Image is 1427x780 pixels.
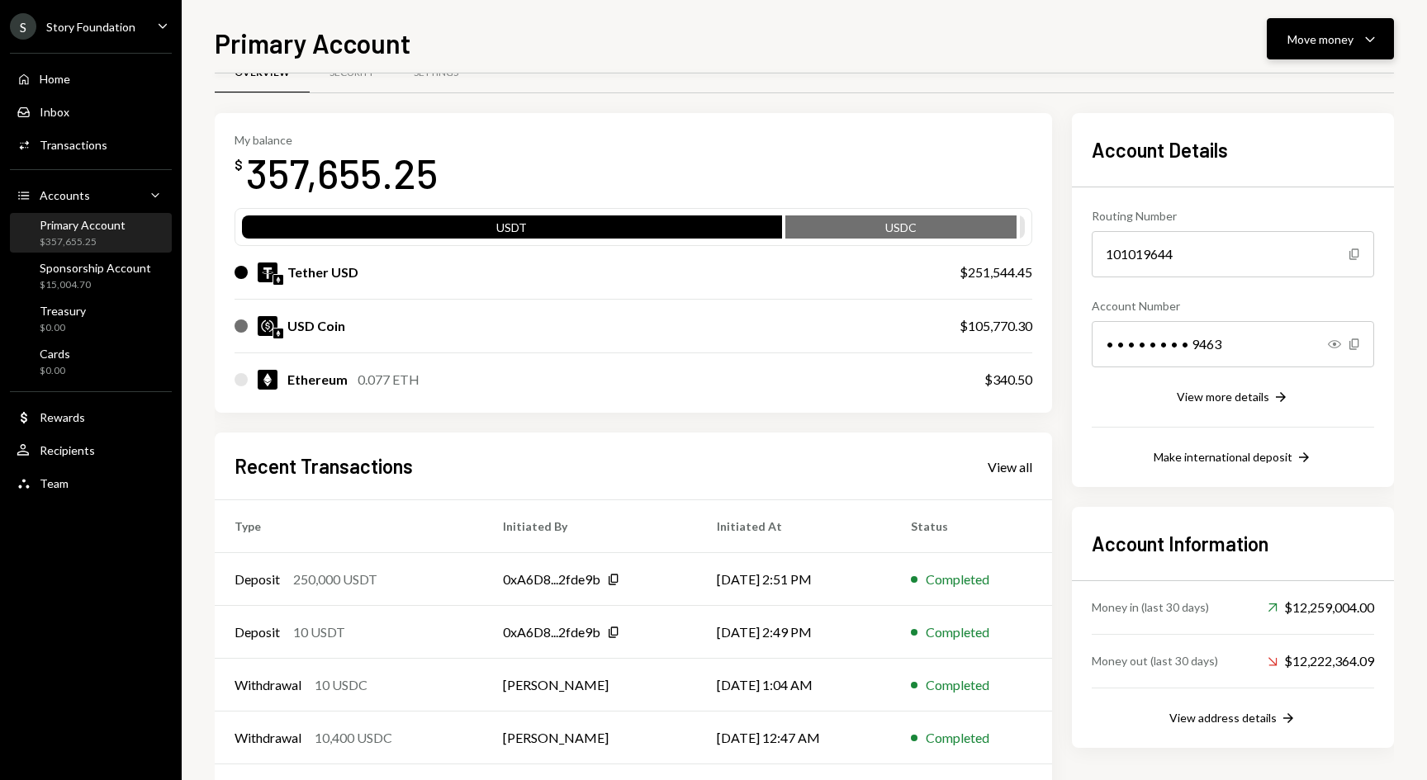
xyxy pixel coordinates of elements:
[10,130,172,159] a: Transactions
[235,728,301,748] div: Withdrawal
[984,370,1032,390] div: $340.50
[215,26,410,59] h1: Primary Account
[891,500,1052,553] th: Status
[1169,711,1277,725] div: View address details
[1177,389,1289,407] button: View more details
[960,316,1032,336] div: $105,770.30
[293,622,345,642] div: 10 USDT
[258,262,277,282] img: USDT
[10,342,172,381] a: Cards$0.00
[10,256,172,295] a: Sponsorship Account$15,004.70
[287,316,345,336] div: USD Coin
[988,457,1032,475] a: View all
[40,261,151,275] div: Sponsorship Account
[1092,297,1374,314] div: Account Number
[503,622,600,642] div: 0xA6D8...2fde9b
[40,347,70,361] div: Cards
[10,299,172,338] a: Treasury$0.00
[1092,598,1209,616] div: Money in (last 30 days)
[40,476,69,490] div: Team
[1287,31,1354,48] div: Move money
[1092,530,1374,557] h2: Account Information
[46,20,135,34] div: Story Foundation
[40,364,70,378] div: $0.00
[697,711,891,764] td: [DATE] 12:47 AM
[1092,652,1218,669] div: Money out (last 30 days)
[40,105,69,119] div: Inbox
[40,304,86,318] div: Treasury
[697,606,891,659] td: [DATE] 2:49 PM
[40,410,85,424] div: Rewards
[1092,231,1374,277] div: 101019644
[926,622,989,642] div: Completed
[40,443,95,457] div: Recipients
[697,659,891,711] td: [DATE] 1:04 AM
[1154,449,1312,467] button: Make international deposit
[40,72,70,86] div: Home
[287,262,358,282] div: Tether USD
[293,570,377,589] div: 250,000 USDT
[235,622,280,642] div: Deposit
[235,452,413,480] h2: Recent Transactions
[1092,321,1374,367] div: • • • • • • • • 9463
[358,370,420,390] div: 0.077 ETH
[483,500,697,553] th: Initiated By
[40,235,126,249] div: $357,655.25
[273,329,283,338] img: ethereum-mainnet
[1177,390,1269,404] div: View more details
[215,500,483,553] th: Type
[960,262,1032,282] div: $251,544.45
[258,370,277,390] img: ETH
[1154,450,1292,464] div: Make international deposit
[235,675,301,695] div: Withdrawal
[242,219,782,242] div: USDT
[258,316,277,336] img: USDC
[315,728,392,748] div: 10,400 USDC
[483,711,697,764] td: [PERSON_NAME]
[1092,207,1374,225] div: Routing Number
[315,675,367,695] div: 10 USDC
[40,218,126,232] div: Primary Account
[10,468,172,498] a: Team
[235,570,280,589] div: Deposit
[1268,598,1374,617] div: $12,259,004.00
[40,321,86,335] div: $0.00
[10,13,36,40] div: S
[246,147,438,199] div: 357,655.25
[40,188,90,202] div: Accounts
[273,275,283,285] img: ethereum-mainnet
[503,570,600,589] div: 0xA6D8...2fde9b
[10,97,172,126] a: Inbox
[988,459,1032,475] div: View all
[40,138,107,152] div: Transactions
[1169,710,1297,728] button: View address details
[1268,651,1374,671] div: $12,222,364.09
[235,157,243,173] div: $
[10,402,172,432] a: Rewards
[483,659,697,711] td: [PERSON_NAME]
[235,133,438,147] div: My balance
[697,553,891,606] td: [DATE] 2:51 PM
[697,500,891,553] th: Initiated At
[926,675,989,695] div: Completed
[926,570,989,589] div: Completed
[785,219,1017,242] div: USDC
[10,180,172,210] a: Accounts
[926,728,989,748] div: Completed
[1267,18,1394,59] button: Move money
[1092,136,1374,163] h2: Account Details
[10,435,172,465] a: Recipients
[40,278,151,292] div: $15,004.70
[287,370,348,390] div: Ethereum
[10,213,172,253] a: Primary Account$357,655.25
[10,64,172,93] a: Home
